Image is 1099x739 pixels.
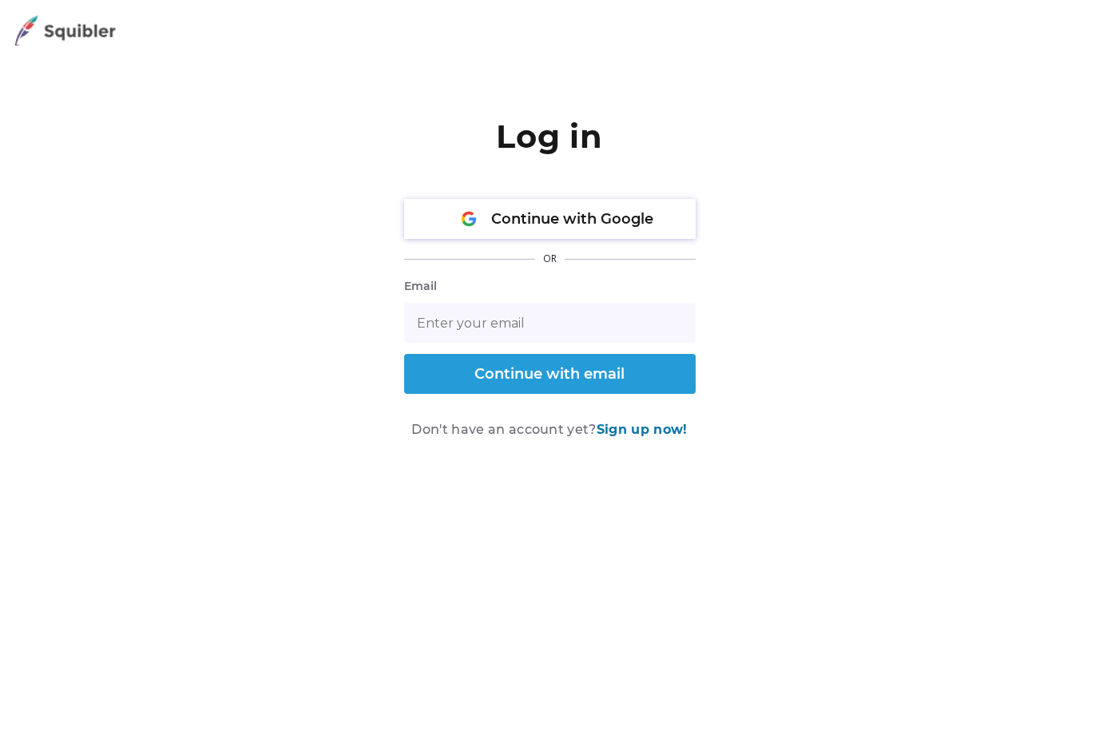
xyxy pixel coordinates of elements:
[404,354,696,394] button: Continue with email
[474,364,625,383] span: Continue with email
[496,109,603,165] h1: Log in
[15,15,116,46] img: Squibler Logo
[535,252,565,265] span: OR
[404,276,437,296] label: Email
[411,419,687,440] div: Don't have an account yet?
[404,199,696,239] button: Continue with Google
[461,211,477,227] img: Google Logo
[597,422,688,437] a: Sign up now!
[404,303,696,343] input: Enter your email
[491,209,653,228] span: Continue with Google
